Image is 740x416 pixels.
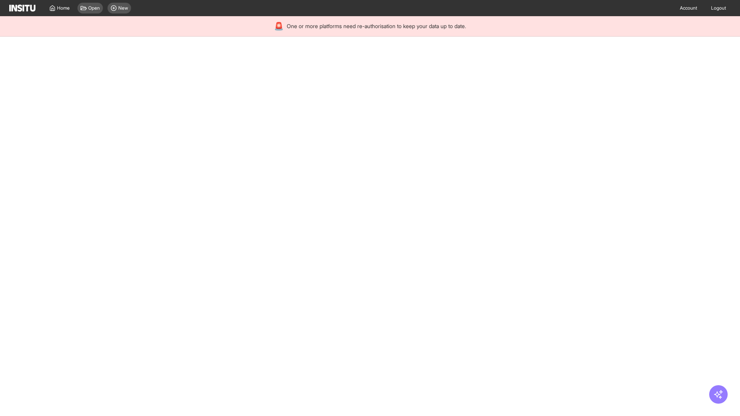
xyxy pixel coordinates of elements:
[88,5,100,11] span: Open
[57,5,70,11] span: Home
[287,22,466,30] span: One or more platforms need re-authorisation to keep your data up to date.
[9,5,35,12] img: Logo
[118,5,128,11] span: New
[274,21,284,32] div: 🚨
